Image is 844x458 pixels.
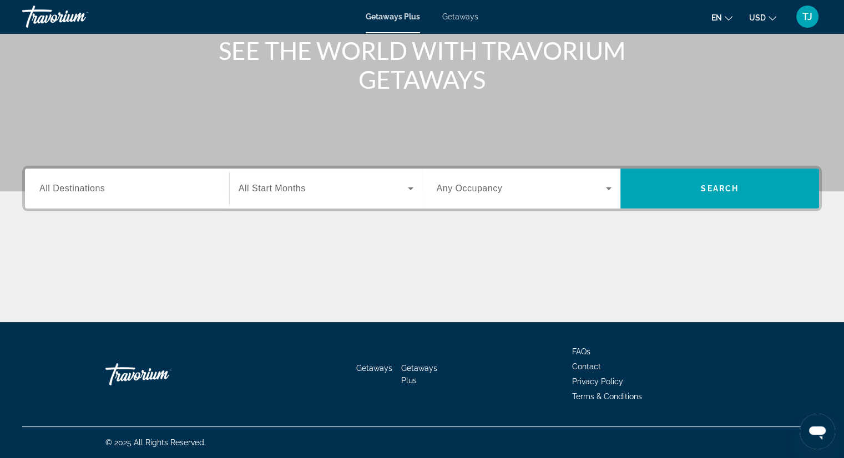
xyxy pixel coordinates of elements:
span: © 2025 All Rights Reserved. [105,438,206,447]
a: Getaways [442,12,478,21]
span: en [711,13,722,22]
button: User Menu [793,5,822,28]
button: Search [620,169,819,208]
a: Travorium [22,2,133,31]
a: Contact [572,362,601,371]
button: Change currency [749,9,776,26]
a: FAQs [572,347,590,356]
span: Any Occupancy [437,184,503,193]
span: All Start Months [239,184,306,193]
span: Search [701,184,739,193]
span: TJ [802,11,812,22]
a: Privacy Policy [572,377,623,386]
div: Search widget [25,169,819,208]
a: Getaways Plus [366,12,420,21]
a: Getaways Plus [401,364,437,385]
a: Terms & Conditions [572,392,642,401]
span: USD [749,13,766,22]
span: All Destinations [39,184,105,193]
button: Change language [711,9,732,26]
a: Travorium [105,358,216,391]
iframe: Button to launch messaging window [800,414,835,449]
a: Getaways [356,364,392,373]
h1: SEE THE WORLD WITH TRAVORIUM GETAWAYS [214,36,630,94]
